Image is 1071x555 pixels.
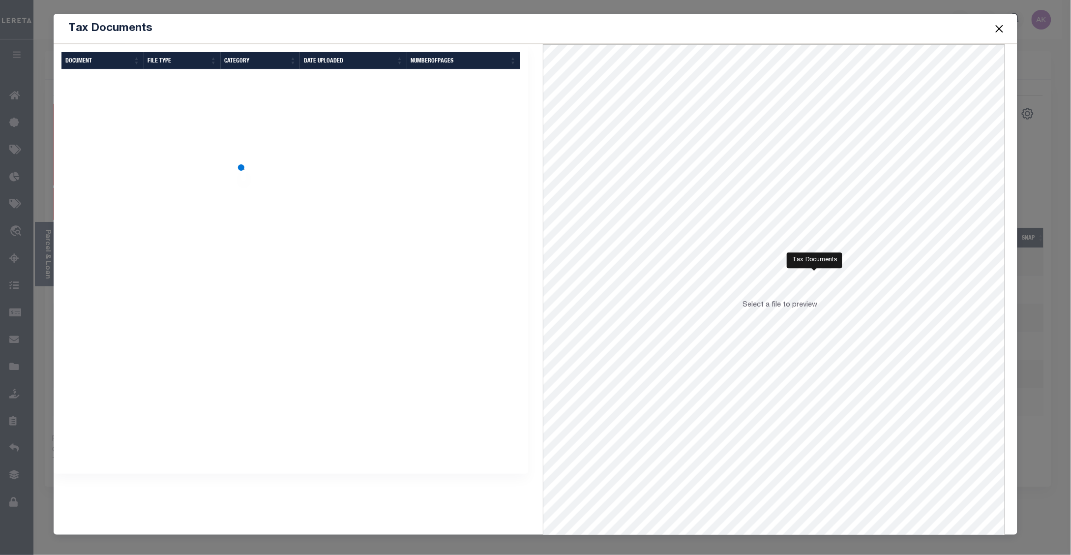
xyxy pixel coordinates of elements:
th: NumberOfPages [407,52,520,69]
span: Select a file to preview [743,302,818,308]
div: Tax Documents [787,252,842,268]
th: CATEGORY [221,52,300,69]
th: Date Uploaded [300,52,407,69]
th: DOCUMENT [61,52,144,69]
th: FILE TYPE [144,52,220,69]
